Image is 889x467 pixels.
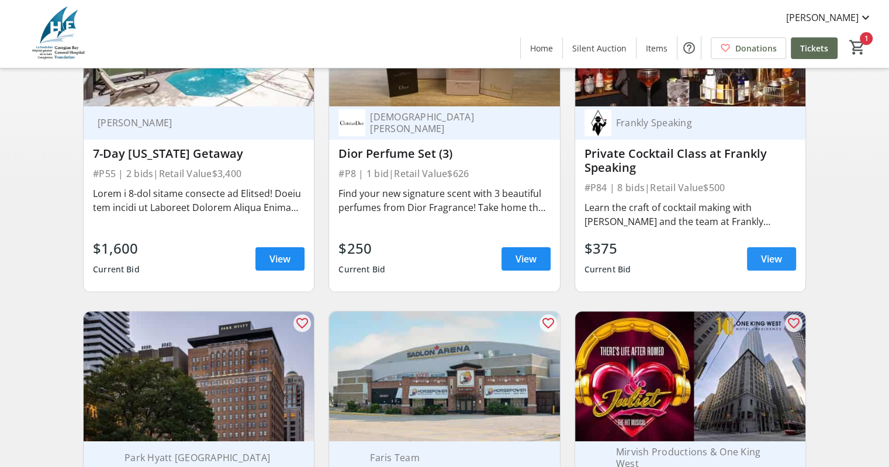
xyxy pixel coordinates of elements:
mat-icon: favorite_outline [787,316,801,330]
span: Home [530,42,553,54]
div: Park Hyatt [GEOGRAPHIC_DATA] [120,452,290,463]
div: Frankly Speaking [611,117,782,129]
div: #P84 | 8 bids | Retail Value $500 [584,179,796,196]
div: $250 [338,238,385,259]
a: View [501,247,551,271]
div: #P8 | 1 bid | Retail Value $626 [338,165,550,182]
mat-icon: favorite_outline [541,316,555,330]
a: Tickets [791,37,838,59]
a: Items [637,37,677,59]
button: Help [677,36,701,60]
button: [PERSON_NAME] [777,8,882,27]
div: Faris Team [365,452,536,463]
mat-icon: favorite_outline [295,316,309,330]
div: [PERSON_NAME] [93,117,290,129]
button: Cart [847,37,868,58]
img: Frankly Speaking [584,109,611,136]
span: [PERSON_NAME] [786,11,859,25]
span: View [516,252,537,266]
a: View [255,247,305,271]
img: Barrie Colts Ultimate Experience [329,312,559,441]
span: View [269,252,290,266]
div: Learn the craft of cocktail making with [PERSON_NAME] and the team at Frankly Speaking! A private... [584,200,796,229]
img: Stay + Breakfast Park Hyatt Toronto [84,312,314,441]
div: 7-Day [US_STATE] Getaway [93,147,305,161]
div: $1,600 [93,238,140,259]
div: $375 [584,238,631,259]
span: View [761,252,782,266]
div: Current Bid [93,259,140,280]
div: [DEMOGRAPHIC_DATA][PERSON_NAME] [365,111,536,134]
img: Christian Dior [338,109,365,136]
img: Georgian Bay General Hospital Foundation's Logo [7,5,111,63]
div: Current Bid [584,259,631,280]
span: Silent Auction [572,42,627,54]
span: Items [646,42,667,54]
div: #P55 | 2 bids | Retail Value $3,400 [93,165,305,182]
span: Tickets [800,42,828,54]
div: Private Cocktail Class at Frankly Speaking [584,147,796,175]
a: View [747,247,796,271]
img: Two Tickets to the Opening of '& JULIET' with After-Party Access + Hotel Stay at One King West [575,312,805,441]
a: Donations [711,37,786,59]
a: Silent Auction [563,37,636,59]
div: Dior Perfume Set (3) [338,147,550,161]
a: Home [521,37,562,59]
div: Current Bid [338,259,385,280]
div: Find your new signature scent with 3 beautiful perfumes from Dior Fragrance! Take home the '[PERS... [338,186,550,215]
div: Lorem i 8-dol sitame consecte ad Elitsed! Doeiu tem incidi ut Laboreet Dolorem Aliqua Enima Minim... [93,186,305,215]
span: Donations [735,42,777,54]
